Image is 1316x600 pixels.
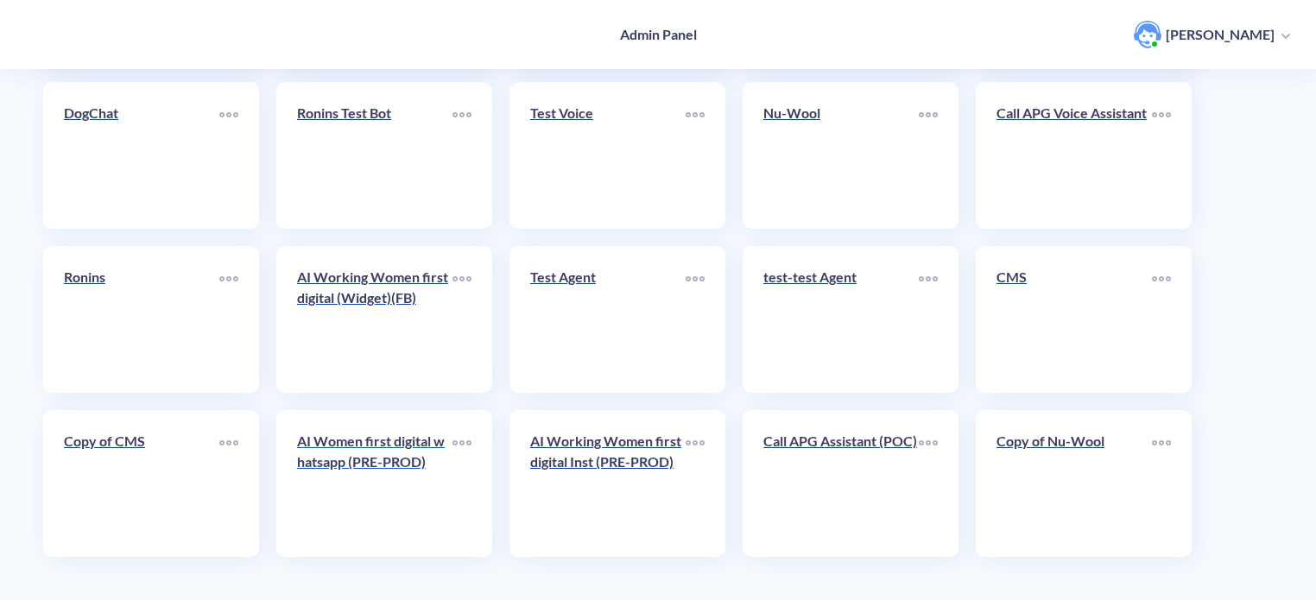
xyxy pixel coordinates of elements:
[64,431,219,536] a: Copy of CMS
[64,103,219,123] p: DogChat
[996,431,1152,536] a: Copy of Nu-Wool
[763,267,919,287] p: test-test Agent
[763,431,919,452] p: Call APG Assistant (POC)
[297,267,452,308] p: AI Working Women first digital (Widget)(FB)
[297,267,452,372] a: AI Working Women first digital (Widget)(FB)
[996,267,1152,287] p: CMS
[1134,21,1161,48] img: user photo
[530,431,686,536] a: AI Working Women first digital Inst (PRE-PROD)
[996,103,1152,123] p: Call APG Voice Assistant
[996,431,1152,452] p: Copy of Nu-Wool
[297,103,452,208] a: Ronins Test Bot
[64,103,219,208] a: DogChat
[763,431,919,536] a: Call APG Assistant (POC)
[1125,19,1299,50] button: user photo[PERSON_NAME]
[996,267,1152,372] a: CMS
[763,267,919,372] a: test-test Agent
[297,431,452,472] p: AI Women first digital whatsapp (PRE-PROD)
[297,103,452,123] p: Ronins Test Bot
[530,267,686,372] a: Test Agent
[530,103,686,208] a: Test Voice
[297,431,452,536] a: AI Women first digital whatsapp (PRE-PROD)
[1166,25,1275,44] p: [PERSON_NAME]
[64,267,219,287] p: Ronins
[620,26,697,42] h4: Admin Panel
[530,103,686,123] p: Test Voice
[64,431,219,452] p: Copy of CMS
[530,431,686,472] p: AI Working Women first digital Inst (PRE-PROD)
[64,267,219,372] a: Ronins
[996,103,1152,208] a: Call APG Voice Assistant
[763,103,919,123] p: Nu-Wool
[763,103,919,208] a: Nu-Wool
[530,267,686,287] p: Test Agent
